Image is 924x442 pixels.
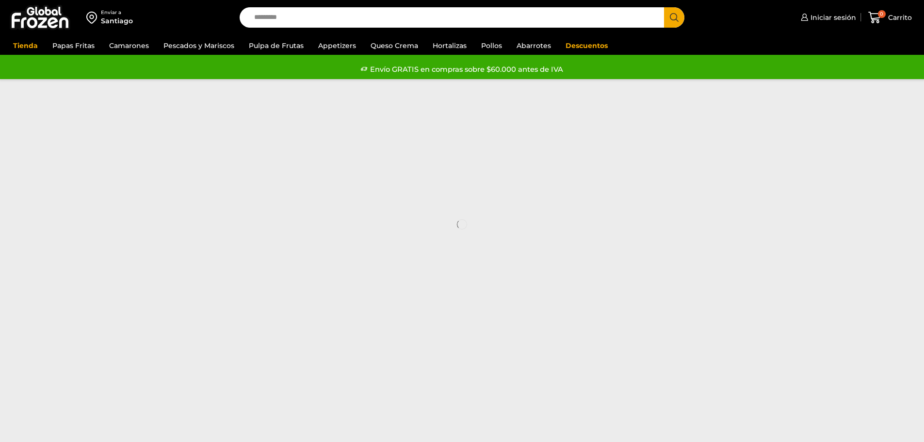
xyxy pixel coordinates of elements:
a: 0 Carrito [866,6,914,29]
a: Iniciar sesión [798,8,856,27]
span: Iniciar sesión [808,13,856,22]
a: Tienda [8,36,43,55]
img: address-field-icon.svg [86,9,101,26]
a: Pescados y Mariscos [159,36,239,55]
a: Papas Fritas [48,36,99,55]
div: Santiago [101,16,133,26]
a: Descuentos [561,36,613,55]
a: Appetizers [313,36,361,55]
div: Enviar a [101,9,133,16]
a: Abarrotes [512,36,556,55]
a: Camarones [104,36,154,55]
button: Search button [664,7,684,28]
a: Queso Crema [366,36,423,55]
span: 0 [878,10,886,18]
a: Hortalizas [428,36,471,55]
a: Pulpa de Frutas [244,36,308,55]
span: Carrito [886,13,912,22]
a: Pollos [476,36,507,55]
